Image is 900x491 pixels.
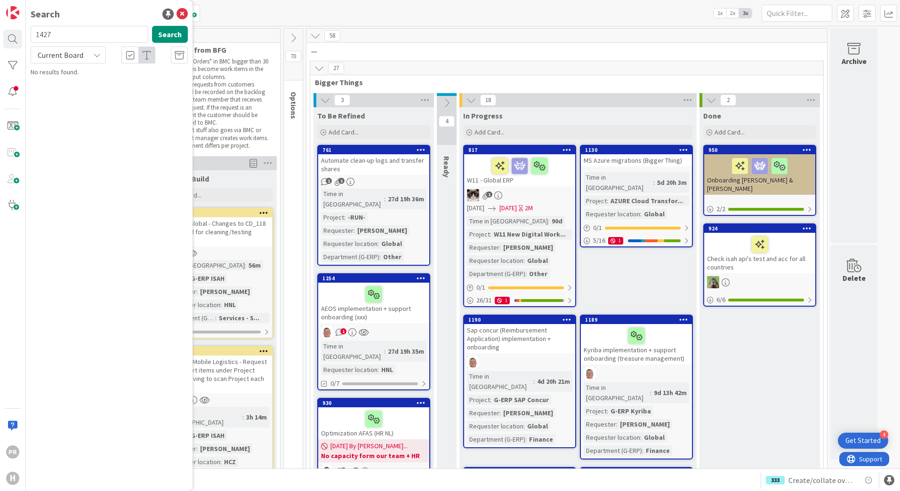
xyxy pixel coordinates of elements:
[608,406,653,416] div: G-ERP Kyriba
[655,177,689,188] div: 5d 20h 3m
[378,364,379,375] span: :
[318,146,429,175] div: 761Automate clean-up logs and transfer shares
[490,229,491,239] span: :
[523,421,525,431] span: :
[161,356,272,393] div: [NB] - Isah Mobile Logistics - Request to scan Part items under Project without having to scan Pr...
[715,128,745,136] span: Add Card...
[467,229,490,239] div: Project
[198,443,252,454] div: [PERSON_NAME]
[581,154,692,166] div: MS Azure migrations (Bigger Thing)
[467,255,523,266] div: Requester location
[580,145,693,247] a: 1130MS Azure migrations (Bigger Thing)Time in [GEOGRAPHIC_DATA]:5d 20h 3mProject:AZURE Cloud Tran...
[499,242,501,253] span: :
[318,465,429,477] div: lD
[467,242,499,253] div: Requester
[330,441,408,451] span: [DATE] By [PERSON_NAME]...
[480,95,496,106] span: 18
[495,297,510,304] div: 1
[467,408,499,418] div: Requester
[386,346,426,356] div: 27d 19h 35m
[703,223,816,307] a: 924Check isah api's test and acc for all countriesTT6/6
[467,216,548,226] div: Time in [GEOGRAPHIC_DATA]
[581,367,692,380] div: lD
[704,224,815,233] div: 924
[165,210,272,216] div: 1678
[704,224,815,273] div: 924Check isah api's test and acc for all countries
[321,225,354,236] div: Requester
[535,376,572,387] div: 4d 20h 21m
[467,269,525,279] div: Department (G-ERP)
[704,276,815,288] div: TT
[467,395,490,405] div: Project
[616,419,618,429] span: :
[463,145,576,307] a: 817W11 - Global ERPKv[DATE][DATE]2MTime in [GEOGRAPHIC_DATA]:90dProject:W11 New Digital Work...Re...
[704,146,815,195] div: 950Onboarding [PERSON_NAME] & [PERSON_NAME]
[581,316,692,324] div: 1189
[468,147,575,153] div: 817
[318,407,429,439] div: Optimization AFAS (HR NL)
[650,388,651,398] span: :
[880,430,888,439] div: 4
[317,145,430,266] a: 761Automate clean-up logs and transfer sharesTime in [GEOGRAPHIC_DATA]:27d 19h 36mProject:-RUN-Re...
[486,191,492,198] span: 1
[334,95,350,106] span: 3
[464,282,575,293] div: 0/1
[152,26,188,43] button: Search
[704,233,815,273] div: Check isah api's test and acc for all countries
[318,399,429,439] div: 930Optimization AFAS (HR NL)
[788,475,855,486] span: Create/collate overview of Facility applications
[244,412,269,422] div: 3h 14m
[20,1,43,13] span: Support
[464,146,575,154] div: 817
[525,421,550,431] div: Global
[386,194,426,204] div: 27d 19h 36m
[158,45,268,55] span: New Input from BFG
[703,145,816,216] a: 950Onboarding [PERSON_NAME] & [PERSON_NAME]2/2
[642,432,667,443] div: Global
[318,154,429,175] div: Automate clean-up logs and transfer shares
[499,408,501,418] span: :
[618,419,672,429] div: [PERSON_NAME]
[31,26,148,43] input: Search for title...
[467,189,479,201] img: Kv
[525,255,550,266] div: Global
[584,445,642,456] div: Department (G-ERP)
[523,255,525,266] span: :
[643,445,672,456] div: Finance
[843,272,866,284] div: Delete
[608,237,623,245] div: 1
[584,419,616,429] div: Requester
[474,128,505,136] span: Add Card...
[167,81,269,127] li: Direct requests from customers should be recorded on the backlog by the team member that receives...
[704,154,815,195] div: Onboarding [PERSON_NAME] & [PERSON_NAME]
[160,346,273,484] a: 1671[NB] - Isah Mobile Logistics - Request to scan Part items under Project without having to sca...
[326,178,332,184] span: 1
[321,238,378,249] div: Requester location
[467,203,484,213] span: [DATE]
[608,196,685,206] div: AZURE Cloud Transfor...
[6,445,19,459] div: PR
[188,273,227,284] div: G-ERP ISAH
[720,95,736,106] span: 2
[161,209,272,246] div: 1678[NB] Isah Global - Changes to CD_118 requested for cleaning/testing purposes
[242,412,244,422] span: :
[6,472,19,485] div: H
[593,223,602,233] span: 0 / 1
[321,189,384,209] div: Time in [GEOGRAPHIC_DATA]
[354,225,355,236] span: :
[499,203,517,213] span: [DATE]
[463,111,503,120] span: In Progress
[220,300,222,310] span: :
[245,260,246,270] span: :
[467,356,479,368] img: lD
[329,128,359,136] span: Add Card...
[6,6,19,19] img: Visit kanbanzone.com
[584,406,607,416] div: Project
[318,274,429,323] div: 1254AEOS implementation + support onboarding (xxx)
[464,316,575,324] div: 1190
[318,326,429,338] div: lD
[651,388,689,398] div: 9d 13h 42m
[464,146,575,186] div: 817W11 - Global ERP
[527,269,550,279] div: Other
[467,371,533,392] div: Time in [GEOGRAPHIC_DATA]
